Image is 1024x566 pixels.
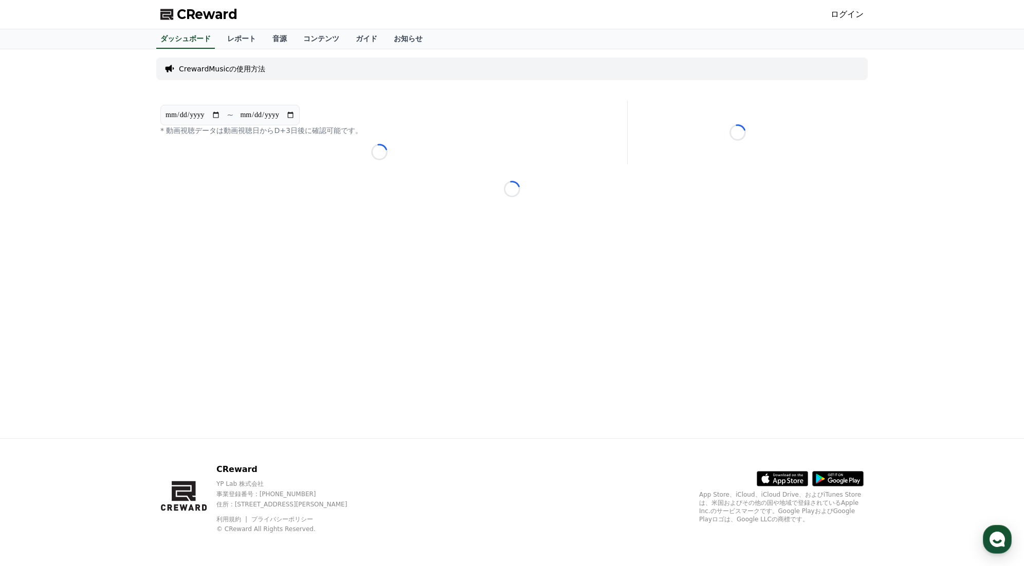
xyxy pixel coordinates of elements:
p: App Store、iCloud、iCloud Drive、およびiTunes Storeは、米国およびその他の国や地域で登録されているApple Inc.のサービスマークです。Google P... [699,490,864,523]
span: Settings [152,341,177,349]
p: 事業登録番号 : [PHONE_NUMBER] [216,490,365,498]
span: CReward [177,6,237,23]
p: ~ [227,109,233,121]
a: 音源 [264,29,295,49]
a: コンテンツ [295,29,348,49]
a: ログイン [831,8,864,21]
a: ダッシュボード [156,29,215,49]
a: ガイド [348,29,386,49]
a: プライバシーポリシー [251,516,313,523]
a: CReward [160,6,237,23]
p: 住所 : [STREET_ADDRESS][PERSON_NAME] [216,500,365,508]
a: お知らせ [386,29,431,49]
p: © CReward All Rights Reserved. [216,525,365,533]
p: * 動画視聴データは動画視聴日からD+3日後に確認可能です。 [160,125,598,136]
p: CReward [216,463,365,476]
a: Home [3,326,68,351]
span: Messages [85,342,116,350]
p: YP Lab 株式会社 [216,480,365,488]
a: 利用規約 [216,516,249,523]
a: レポート [219,29,264,49]
span: Home [26,341,44,349]
a: CrewardMusicの使用方法 [179,64,265,74]
a: Settings [133,326,197,351]
a: Messages [68,326,133,351]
